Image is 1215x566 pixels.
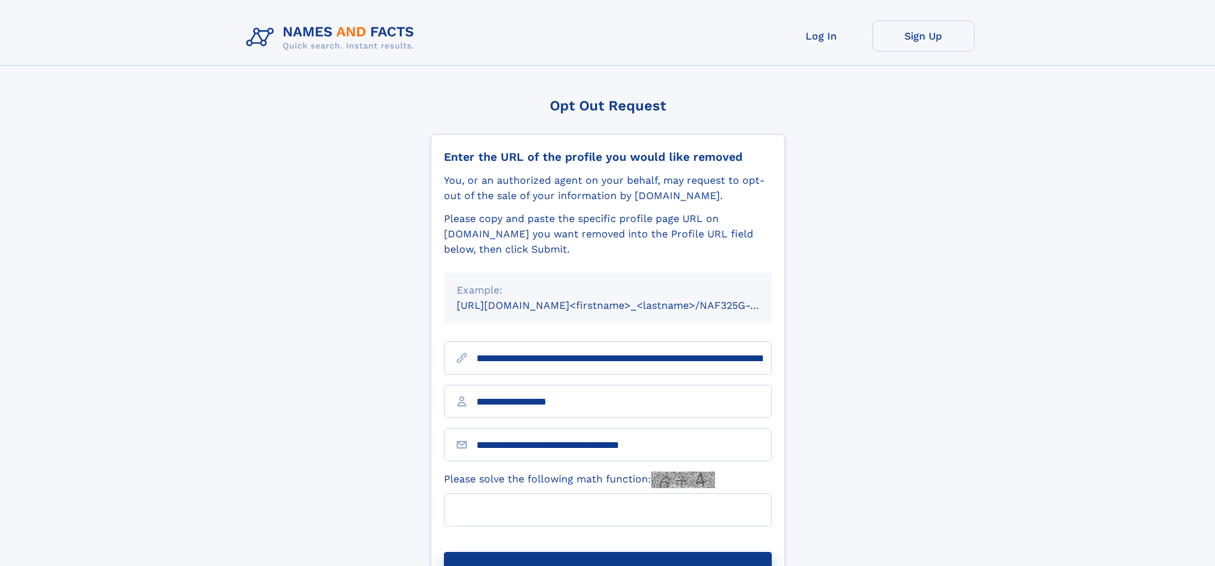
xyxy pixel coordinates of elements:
[457,299,796,311] small: [URL][DOMAIN_NAME]<firstname>_<lastname>/NAF325G-xxxxxxxx
[444,173,772,204] div: You, or an authorized agent on your behalf, may request to opt-out of the sale of your informatio...
[444,150,772,164] div: Enter the URL of the profile you would like removed
[873,20,975,52] a: Sign Up
[444,211,772,257] div: Please copy and paste the specific profile page URL on [DOMAIN_NAME] you want removed into the Pr...
[431,98,785,114] div: Opt Out Request
[457,283,759,298] div: Example:
[444,472,715,488] label: Please solve the following math function:
[770,20,873,52] a: Log In
[241,20,425,55] img: Logo Names and Facts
